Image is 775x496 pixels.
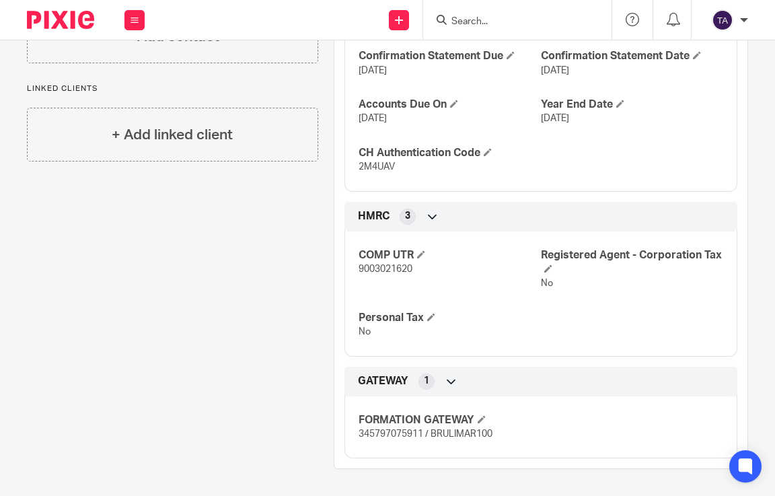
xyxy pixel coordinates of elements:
[541,66,569,75] span: [DATE]
[359,413,541,427] h4: FORMATION GATEWAY
[541,114,569,123] span: [DATE]
[405,209,410,223] span: 3
[359,327,371,336] span: No
[27,83,318,94] p: Linked clients
[450,16,571,28] input: Search
[359,248,541,262] h4: COMP UTR
[359,98,541,112] h4: Accounts Due On
[359,146,541,160] h4: CH Authentication Code
[358,209,390,223] span: HMRC
[358,374,408,388] span: GATEWAY
[541,49,723,63] h4: Confirmation Statement Date
[424,374,429,388] span: 1
[112,125,233,145] h4: + Add linked client
[27,11,94,29] img: Pixie
[359,162,395,172] span: 2M4UAV
[541,248,723,277] h4: Registered Agent - Corporation Tax
[359,66,387,75] span: [DATE]
[359,114,387,123] span: [DATE]
[712,9,733,31] img: svg%3E
[359,311,541,325] h4: Personal Tax
[359,49,541,63] h4: Confirmation Statement Due
[359,429,492,439] span: 345797075911 / BRULIMAR100
[541,279,553,288] span: No
[359,264,412,274] span: 9003021620
[541,98,723,112] h4: Year End Date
